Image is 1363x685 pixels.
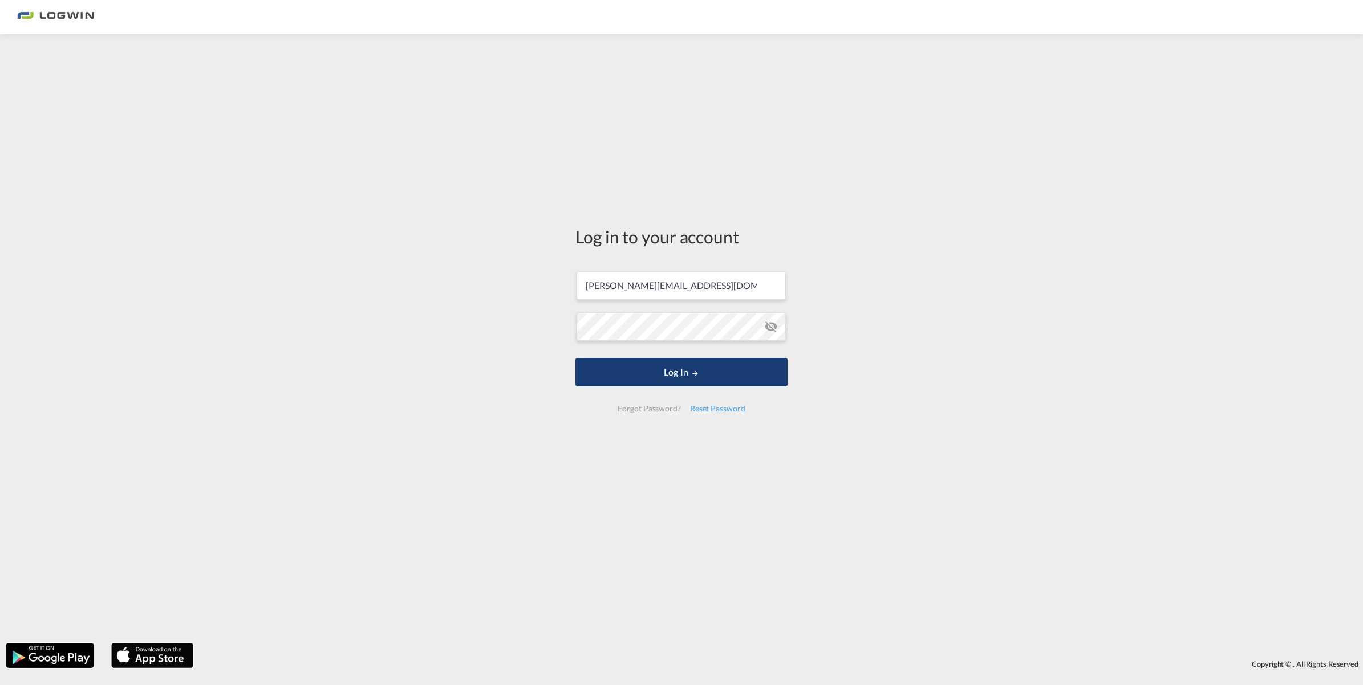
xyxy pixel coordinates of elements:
[613,398,685,419] div: Forgot Password?
[575,358,788,386] button: LOGIN
[110,642,194,669] img: apple.png
[685,398,750,419] div: Reset Password
[199,654,1363,674] div: Copyright © . All Rights Reserved
[5,642,95,669] img: google.png
[17,5,94,30] img: 2761ae10d95411efa20a1f5e0282d2d7.png
[577,271,786,300] input: Enter email/phone number
[764,320,778,333] md-icon: icon-eye-off
[575,225,788,248] div: Log in to your account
